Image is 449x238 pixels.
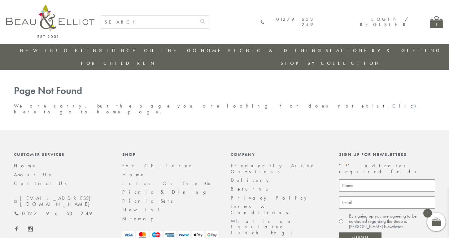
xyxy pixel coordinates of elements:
[231,218,298,236] a: What is an Insulated Lunch bag?
[14,180,71,187] a: Contact Us
[122,180,214,187] a: Lunch On The Go
[325,47,442,54] a: Stationery & Gifting
[339,179,435,192] input: Name
[201,47,226,54] a: Home
[231,162,318,174] a: Frequently Asked Questions
[231,177,272,183] a: Delivery
[20,47,61,54] a: New in!
[101,16,196,29] input: SEARCH
[231,152,327,157] div: Company
[64,47,104,54] a: Gifting
[122,189,212,195] a: Picnic & Dining
[228,47,323,54] a: Picnic & Dining
[14,196,110,207] a: [EMAIL_ADDRESS][DOMAIN_NAME]
[231,203,292,215] a: Terms & Conditions
[360,16,408,28] a: Login / Register
[6,5,94,38] img: logo
[14,85,435,97] h1: Page Not Found
[122,206,164,213] a: New in!
[430,16,443,28] a: 1
[122,215,162,222] a: Sitemap
[81,60,156,66] a: For Children
[339,196,435,209] input: Email
[14,211,92,216] a: 01279 653 249
[14,171,55,178] a: About Us
[14,152,110,157] div: Customer Services
[231,186,272,192] a: Returns
[339,152,435,157] div: Sign up for newsletters
[8,85,441,115] div: We are sorry, but the page you are looking for does not exist.
[423,209,432,218] span: 1
[260,17,315,28] a: 01279 653 249
[231,195,310,201] a: Privacy Policy
[281,60,381,66] a: Shop by collection
[122,198,177,204] a: Picnic Sets
[349,214,435,230] label: By signing up you are agreeing to be contacted regarding the Beau & [PERSON_NAME] Newsletter.
[122,152,218,157] div: Shop
[122,162,197,169] a: For Children
[122,171,145,178] a: Home
[107,47,198,54] a: Lunch On The Go
[339,163,435,174] p: " " indicates required fields
[14,162,37,169] a: Home
[14,103,420,115] a: Click here to go to home page.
